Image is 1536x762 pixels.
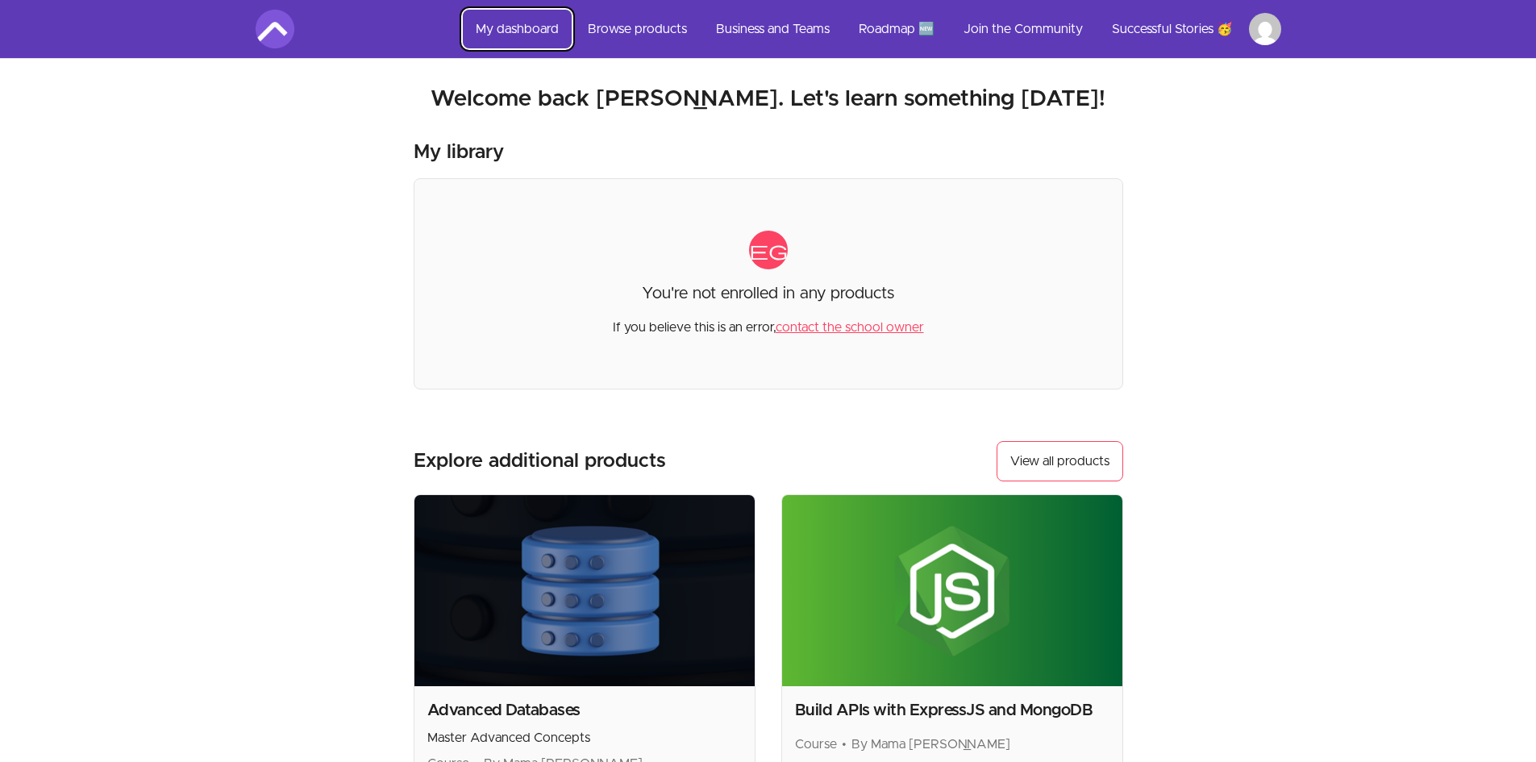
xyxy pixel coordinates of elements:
[951,10,1096,48] a: Join the Community
[427,699,742,722] h2: Advanced Databases
[1249,13,1281,45] img: Profile image for Emmanuel Chinaemerem Anigbo
[256,10,294,48] img: Amigoscode logo
[1099,10,1246,48] a: Successful Stories 🥳
[642,282,894,305] p: You're not enrolled in any products
[463,10,1281,48] nav: Main
[613,305,924,337] p: If you believe this is an error,
[414,139,504,165] h3: My library
[795,738,837,751] span: Course
[842,738,847,751] span: •
[776,321,924,334] a: contact the school owner
[749,231,788,269] span: category
[256,85,1281,114] h2: Welcome back [PERSON_NAME]. Let's learn something [DATE]!
[851,738,1010,751] span: By Mama [PERSON_NAME]
[846,10,947,48] a: Roadmap 🆕
[997,441,1123,481] a: View all products
[703,10,843,48] a: Business and Teams
[575,10,700,48] a: Browse products
[414,495,755,686] img: Product image for Advanced Databases
[414,448,666,474] h3: Explore additional products
[427,728,742,747] p: Master Advanced Concepts
[782,495,1122,686] img: Product image for Build APIs with ExpressJS and MongoDB
[463,10,572,48] a: My dashboard
[795,699,1109,722] h2: Build APIs with ExpressJS and MongoDB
